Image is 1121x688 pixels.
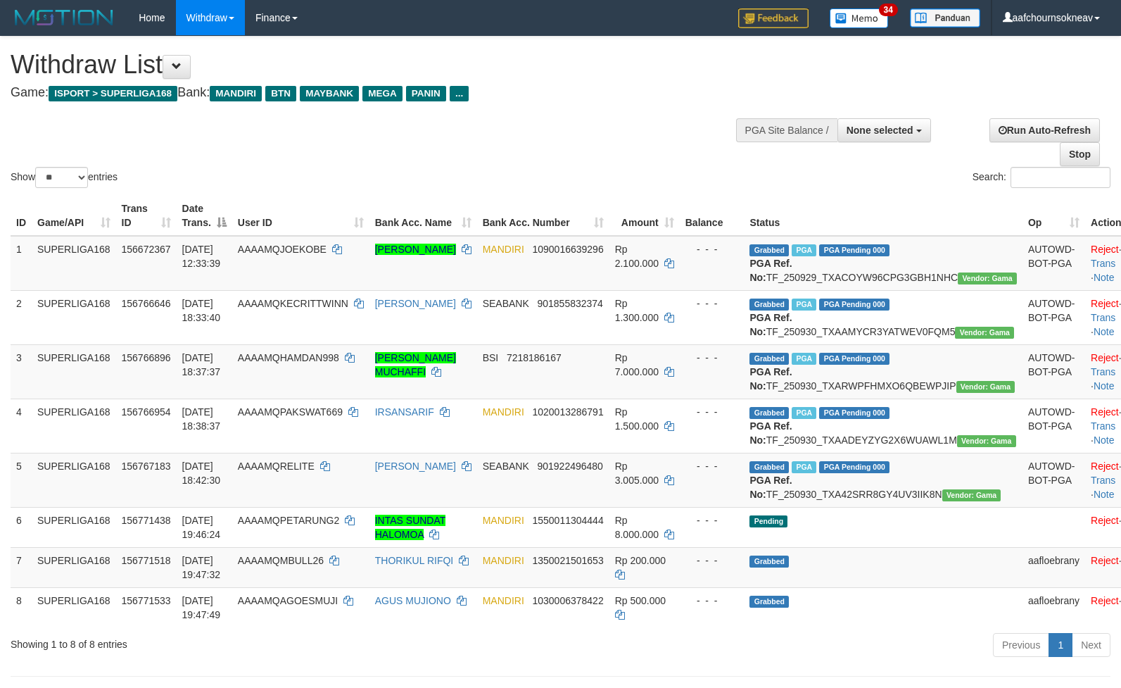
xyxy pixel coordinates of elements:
[685,351,739,365] div: - - -
[1072,633,1110,657] a: Next
[744,453,1022,507] td: TF_250930_TXA42SRR8GY4UV3IIK8N
[1091,244,1119,255] a: Reject
[942,489,1001,501] span: Vendor URL: https://trx31.1velocity.biz
[507,352,562,363] span: Copy 7218186167 to clipboard
[1022,547,1085,587] td: aafloebrany
[182,298,221,323] span: [DATE] 18:33:40
[122,352,171,363] span: 156766896
[744,196,1022,236] th: Status
[532,244,603,255] span: Copy 1090016639296 to clipboard
[749,312,792,337] b: PGA Ref. No:
[1049,633,1072,657] a: 1
[182,461,221,486] span: [DATE] 18:42:30
[1060,142,1100,166] a: Stop
[11,632,457,651] div: Showing 1 to 8 of 8 entries
[879,4,898,16] span: 34
[11,507,32,547] td: 6
[1022,453,1085,507] td: AUTOWD-BOT-PGA
[11,290,32,344] td: 2
[483,595,524,606] span: MANDIRI
[32,547,116,587] td: SUPERLIGA168
[483,352,499,363] span: BSI
[749,461,789,473] span: Grabbed
[1022,587,1085,627] td: aafloebrany
[615,244,659,269] span: Rp 2.100.000
[238,244,327,255] span: AAAAMQJOEKOBE
[609,196,680,236] th: Amount: activate to sort column ascending
[11,453,32,507] td: 5
[749,596,789,608] span: Grabbed
[685,513,739,527] div: - - -
[11,7,118,28] img: MOTION_logo.png
[182,515,221,540] span: [DATE] 19:46:24
[11,236,32,291] td: 1
[32,587,116,627] td: SUPERLIGA168
[956,381,1015,393] span: Vendor URL: https://trx31.1velocity.biz
[49,86,177,101] span: ISPORT > SUPERLIGA168
[738,8,809,28] img: Feedback.jpg
[749,475,792,500] b: PGA Ref. No:
[958,273,1017,284] span: Vendor URL: https://trx31.1velocity.biz
[1022,344,1085,399] td: AUTOWD-BOT-PGA
[749,366,792,392] b: PGA Ref. No:
[532,555,603,566] span: Copy 1350021501653 to clipboard
[1022,196,1085,236] th: Op: activate to sort column ascending
[685,594,739,608] div: - - -
[182,406,221,432] span: [DATE] 18:38:37
[11,51,733,79] h1: Withdraw List
[483,515,524,526] span: MANDIRI
[819,461,889,473] span: PGA Pending
[483,461,529,472] span: SEABANK
[182,244,221,269] span: [DATE] 12:33:39
[736,118,837,142] div: PGA Site Balance /
[1094,380,1115,392] a: Note
[11,587,32,627] td: 8
[238,298,348,309] span: AAAAMQKECRITTWINN
[122,555,171,566] span: 156771518
[238,555,324,566] span: AAAAMQMBULL26
[680,196,745,236] th: Balance
[182,595,221,620] span: [DATE] 19:47:49
[830,8,889,28] img: Button%20Memo.svg
[32,453,116,507] td: SUPERLIGA168
[744,236,1022,291] td: TF_250929_TXACOYW96CPG3GBH1NHC
[35,167,88,188] select: Showentries
[477,196,609,236] th: Bank Acc. Number: activate to sort column ascending
[375,595,451,606] a: AGUS MUJIONO
[1091,515,1119,526] a: Reject
[375,298,456,309] a: [PERSON_NAME]
[122,298,171,309] span: 156766646
[406,86,446,101] span: PANIN
[1091,406,1119,418] a: Reject
[749,258,792,283] b: PGA Ref. No:
[744,399,1022,453] td: TF_250930_TXAADEYZYG2X6WUAWL1M
[122,244,171,255] span: 156672367
[11,399,32,453] td: 4
[1022,399,1085,453] td: AUTOWD-BOT-PGA
[1011,167,1110,188] input: Search:
[32,290,116,344] td: SUPERLIGA168
[32,344,116,399] td: SUPERLIGA168
[749,407,789,419] span: Grabbed
[749,420,792,446] b: PGA Ref. No:
[375,244,456,255] a: [PERSON_NAME]
[819,244,889,256] span: PGA Pending
[957,435,1016,447] span: Vendor URL: https://trx31.1velocity.biz
[819,353,889,365] span: PGA Pending
[177,196,232,236] th: Date Trans.: activate to sort column descending
[182,352,221,377] span: [DATE] 18:37:37
[792,353,816,365] span: Marked by aafsengchandara
[182,555,221,580] span: [DATE] 19:47:32
[122,595,171,606] span: 156771533
[532,406,603,418] span: Copy 1020013286791 to clipboard
[685,459,739,473] div: - - -
[265,86,296,101] span: BTN
[537,298,602,309] span: Copy 901855832374 to clipboard
[375,352,456,377] a: [PERSON_NAME] MUCHAFFI
[11,167,118,188] label: Show entries
[11,547,32,587] td: 7
[532,595,603,606] span: Copy 1030006378422 to clipboard
[32,196,116,236] th: Game/API: activate to sort column ascending
[685,405,739,419] div: - - -
[819,299,889,311] span: PGA Pending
